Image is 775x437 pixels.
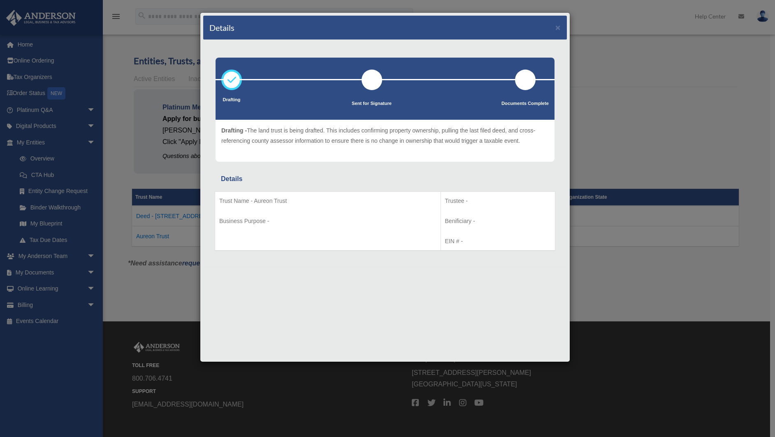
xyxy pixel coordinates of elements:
p: Benificiary - [445,216,551,226]
button: × [555,23,561,32]
p: Documents Complete [501,100,549,108]
div: Details [221,173,549,185]
p: Business Purpose - [219,216,436,226]
span: Drafting - [221,127,247,134]
p: EIN # - [445,236,551,246]
p: The land trust is being drafted. This includes confirming property ownership, pulling the last fi... [221,126,549,146]
p: Trust Name - Aureon Trust [219,196,436,206]
p: Sent for Signature [352,100,392,108]
p: Drafting [221,96,242,104]
p: Trustee - [445,196,551,206]
h4: Details [209,22,234,33]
